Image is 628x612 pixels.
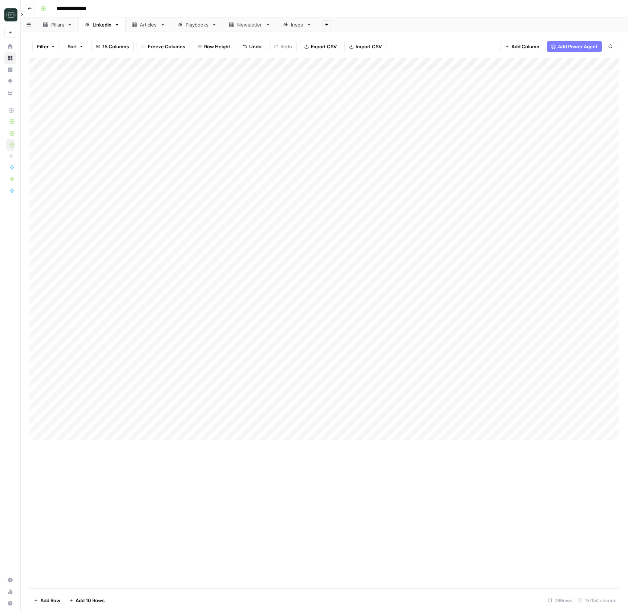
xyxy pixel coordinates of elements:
button: Redo [269,41,297,52]
button: Add Row [29,595,65,606]
span: Add Power Agent [558,43,597,50]
span: Row Height [204,43,230,50]
a: Home [4,41,16,52]
span: Redo [280,43,292,50]
a: Settings [4,574,16,586]
div: Newsletter [237,21,263,28]
button: Add 10 Rows [65,595,109,606]
span: Add Row [40,597,60,604]
div: Inspo [291,21,304,28]
button: Workspace: Catalyst [4,6,16,24]
a: Inspo [277,17,318,32]
span: Freeze Columns [148,43,185,50]
span: Add 10 Rows [76,597,105,604]
img: Catalyst Logo [4,8,17,21]
div: 15/15 Columns [575,595,619,606]
a: Newsletter [223,17,277,32]
button: Help + Support [4,597,16,609]
span: Filter [37,43,49,50]
a: Usage [4,586,16,597]
div: Linkedin [93,21,112,28]
button: 15 Columns [91,41,134,52]
button: Freeze Columns [137,41,190,52]
button: Add Column [500,41,544,52]
button: Undo [238,41,266,52]
span: 15 Columns [102,43,129,50]
div: Playbooks [186,21,209,28]
div: Pillars [51,21,64,28]
a: Insights [4,64,16,76]
span: Export CSV [311,43,337,50]
a: Opportunities [4,76,16,87]
span: Add Column [511,43,539,50]
div: Articles [140,21,157,28]
span: Import CSV [356,43,382,50]
button: Export CSV [300,41,341,52]
button: Filter [32,41,60,52]
span: Sort [68,43,77,50]
button: Import CSV [344,41,386,52]
a: Your Data [4,87,16,99]
button: Row Height [193,41,235,52]
span: Undo [249,43,262,50]
button: Add Power Agent [547,41,602,52]
a: Linkedin [78,17,126,32]
a: Articles [126,17,171,32]
a: Pillars [37,17,78,32]
button: Sort [63,41,88,52]
a: Browse [4,52,16,64]
a: Playbooks [171,17,223,32]
div: 29 Rows [545,595,575,606]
